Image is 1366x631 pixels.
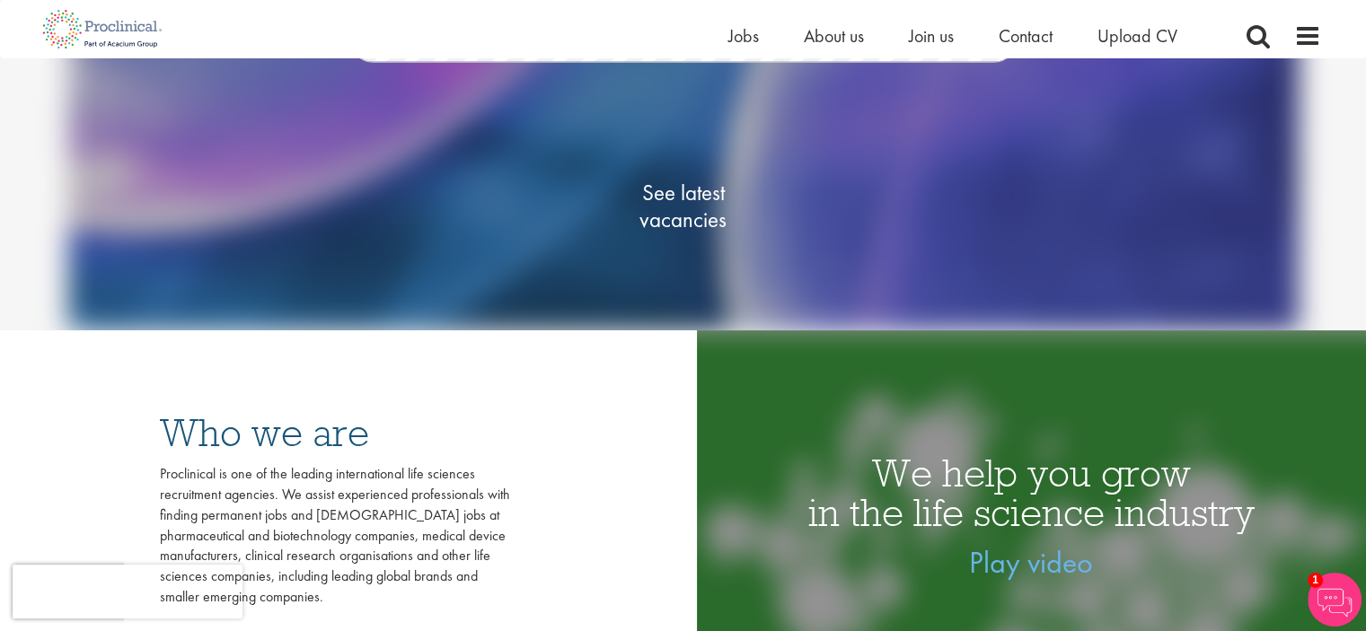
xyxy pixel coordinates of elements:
[969,543,1093,582] a: Play video
[999,24,1053,48] a: Contact
[804,24,864,48] a: About us
[594,107,773,304] a: See latestvacancies
[594,179,773,232] span: See latest vacancies
[160,464,510,608] div: Proclinical is one of the leading international life sciences recruitment agencies. We assist exp...
[1308,573,1323,588] span: 1
[1097,24,1177,48] a: Upload CV
[13,565,242,618] iframe: reCAPTCHA
[160,413,510,452] h3: Who we are
[1308,573,1362,627] img: Chatbot
[728,24,759,48] a: Jobs
[909,24,954,48] a: Join us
